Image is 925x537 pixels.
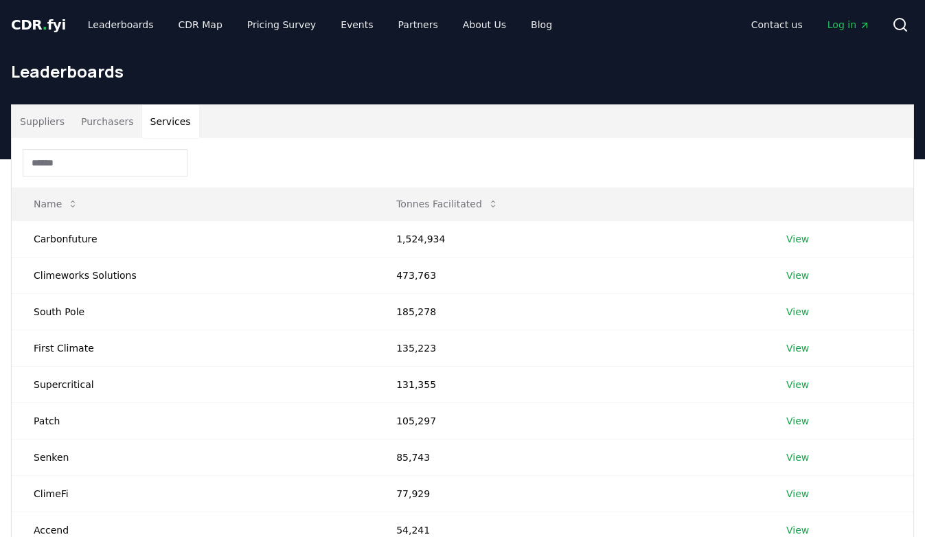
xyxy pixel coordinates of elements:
nav: Main [740,12,881,37]
a: Events [330,12,384,37]
td: 131,355 [374,366,764,402]
td: Carbonfuture [12,220,374,257]
a: Partners [387,12,449,37]
a: View [786,523,809,537]
td: Climeworks Solutions [12,257,374,293]
td: ClimeFi [12,475,374,512]
span: Log in [827,18,870,32]
a: Pricing Survey [236,12,327,37]
a: View [786,414,809,428]
td: South Pole [12,293,374,330]
nav: Main [77,12,563,37]
td: 185,278 [374,293,764,330]
a: View [786,487,809,501]
a: About Us [452,12,517,37]
button: Tonnes Facilitated [385,190,510,218]
a: View [786,450,809,464]
a: Leaderboards [77,12,165,37]
td: 77,929 [374,475,764,512]
a: CDR.fyi [11,15,66,34]
td: 105,297 [374,402,764,439]
td: Patch [12,402,374,439]
a: CDR Map [168,12,233,37]
td: Senken [12,439,374,475]
button: Suppliers [12,105,73,138]
td: 135,223 [374,330,764,366]
span: . [43,16,47,33]
a: View [786,232,809,246]
a: Contact us [740,12,814,37]
button: Name [23,190,89,218]
td: Supercritical [12,366,374,402]
a: View [786,268,809,282]
a: View [786,341,809,355]
button: Purchasers [73,105,142,138]
td: 473,763 [374,257,764,293]
button: Services [142,105,199,138]
span: CDR fyi [11,16,66,33]
a: Blog [520,12,563,37]
td: 85,743 [374,439,764,475]
a: View [786,305,809,319]
h1: Leaderboards [11,60,914,82]
a: Log in [816,12,881,37]
td: 1,524,934 [374,220,764,257]
a: View [786,378,809,391]
td: First Climate [12,330,374,366]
